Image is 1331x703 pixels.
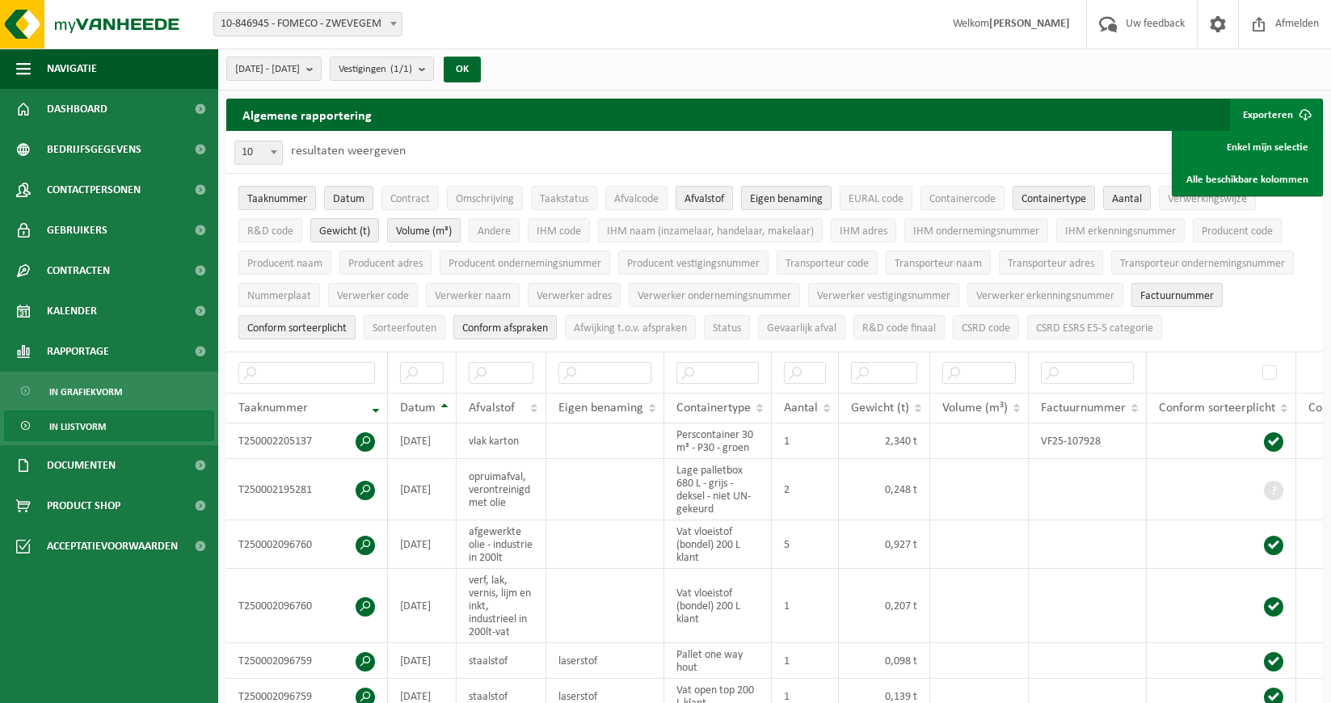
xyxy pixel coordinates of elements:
span: Gewicht (t) [319,225,370,238]
span: Verwerkingswijze [1168,193,1247,205]
td: opruimafval, verontreinigd met olie [457,459,546,520]
td: T250002195281 [226,459,388,520]
td: 1 [772,569,839,643]
span: Verwerker adres [537,290,612,302]
span: Containertype [676,402,751,415]
button: Gevaarlijk afval : Activate to sort [758,315,845,339]
span: IHM erkenningsnummer [1065,225,1176,238]
td: VF25-107928 [1029,423,1147,459]
button: Transporteur adresTransporteur adres: Activate to sort [999,250,1103,275]
span: Afvalstof [684,193,724,205]
button: OmschrijvingOmschrijving: Activate to sort [447,186,523,210]
span: Documenten [47,445,116,486]
span: Producent code [1202,225,1273,238]
a: In grafiekvorm [4,376,214,406]
span: Taaknummer [238,402,308,415]
button: [DATE] - [DATE] [226,57,322,81]
span: R&D code [247,225,293,238]
button: Verwerker adresVerwerker adres: Activate to sort [528,283,621,307]
span: Gebruikers [47,210,107,250]
span: Verwerker code [337,290,409,302]
span: Andere [478,225,511,238]
td: afgewerkte olie - industrie in 200lt [457,520,546,569]
button: TaaknummerTaaknummer: Activate to remove sorting [238,186,316,210]
td: [DATE] [388,423,457,459]
span: Verwerker erkenningsnummer [976,290,1114,302]
button: Transporteur naamTransporteur naam: Activate to sort [886,250,991,275]
span: Status [713,322,741,335]
span: IHM naam (inzamelaar, handelaar, makelaar) [607,225,814,238]
button: AantalAantal: Activate to sort [1103,186,1151,210]
td: 0,098 t [839,643,930,679]
span: In grafiekvorm [49,377,122,407]
span: 10 [234,141,283,165]
span: Verwerker ondernemingsnummer [638,290,791,302]
button: AfvalstofAfvalstof: Activate to sort [676,186,733,210]
button: Verwerker naamVerwerker naam: Activate to sort [426,283,520,307]
span: Producent naam [247,258,322,270]
span: Aantal [1112,193,1142,205]
span: IHM ondernemingsnummer [913,225,1039,238]
span: Vestigingen [339,57,412,82]
span: Containercode [929,193,996,205]
span: Factuurnummer [1041,402,1126,415]
button: Producent codeProducent code: Activate to sort [1193,218,1282,242]
td: 2,340 t [839,423,930,459]
span: Contract [390,193,430,205]
span: Factuurnummer [1140,290,1214,302]
td: Pallet one way hout [664,643,772,679]
button: ContainercodeContainercode: Activate to sort [920,186,1005,210]
span: In lijstvorm [49,411,106,442]
span: Omschrijving [456,193,514,205]
td: 0,927 t [839,520,930,569]
button: Verwerker ondernemingsnummerVerwerker ondernemingsnummer: Activate to sort [629,283,800,307]
span: 10-846945 - FOMECO - ZWEVEGEM [213,12,402,36]
button: TaakstatusTaakstatus: Activate to sort [531,186,597,210]
span: EURAL code [849,193,903,205]
button: Verwerker vestigingsnummerVerwerker vestigingsnummer: Activate to sort [808,283,959,307]
button: R&D code finaalR&amp;D code finaal: Activate to sort [853,315,945,339]
button: Exporteren [1230,99,1321,131]
td: vlak karton [457,423,546,459]
td: 0,248 t [839,459,930,520]
button: Transporteur codeTransporteur code: Activate to sort [777,250,878,275]
td: 5 [772,520,839,569]
button: IHM naam (inzamelaar, handelaar, makelaar)IHM naam (inzamelaar, handelaar, makelaar): Activate to... [598,218,823,242]
span: Volume (m³) [942,402,1008,415]
span: Eigen benaming [558,402,643,415]
button: Producent naamProducent naam: Activate to sort [238,250,331,275]
button: ContractContract: Activate to sort [381,186,439,210]
button: Producent adresProducent adres: Activate to sort [339,250,432,275]
count: (1/1) [390,64,412,74]
span: Rapportage [47,331,109,372]
button: IHM adresIHM adres: Activate to sort [831,218,896,242]
td: Perscontainer 30 m³ - P30 - groen [664,423,772,459]
h2: Algemene rapportering [226,99,388,131]
span: Afvalcode [614,193,659,205]
span: Contracten [47,250,110,291]
span: Sorteerfouten [373,322,436,335]
button: AndereAndere: Activate to sort [469,218,520,242]
span: Conform afspraken [462,322,548,335]
button: Conform sorteerplicht : Activate to sort [238,315,356,339]
span: Gevaarlijk afval [767,322,836,335]
td: [DATE] [388,569,457,643]
td: [DATE] [388,459,457,520]
button: NummerplaatNummerplaat: Activate to sort [238,283,320,307]
td: Vat vloeistof (bondel) 200 L klant [664,569,772,643]
button: ContainertypeContainertype: Activate to sort [1013,186,1095,210]
button: R&D codeR&amp;D code: Activate to sort [238,218,302,242]
span: Product Shop [47,486,120,526]
button: IHM codeIHM code: Activate to sort [528,218,590,242]
td: [DATE] [388,520,457,569]
span: Navigatie [47,48,97,89]
span: Conform sorteerplicht [247,322,347,335]
span: Afvalstof [469,402,515,415]
button: OK [444,57,481,82]
button: EURAL codeEURAL code: Activate to sort [840,186,912,210]
span: Taaknummer [247,193,307,205]
span: CSRD code [962,322,1010,335]
span: IHM adres [840,225,887,238]
span: Transporteur naam [895,258,982,270]
button: Transporteur ondernemingsnummerTransporteur ondernemingsnummer : Activate to sort [1111,250,1294,275]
